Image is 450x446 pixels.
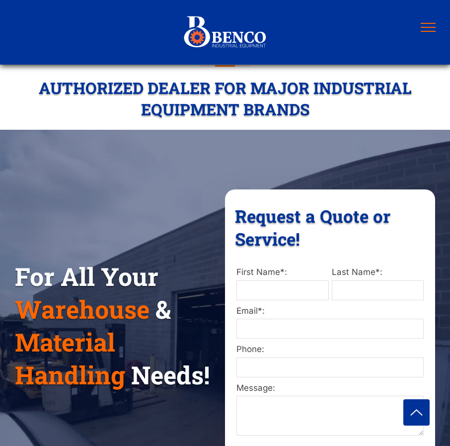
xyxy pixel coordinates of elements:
span: Authorized Dealer For Major Industrial Equipment Brands [39,77,412,120]
span: Needs! [131,358,210,391]
label: Phone: [236,343,424,356]
span: For All Your [15,260,158,293]
span: Material Handling [15,326,125,391]
label: Email*: [236,305,424,318]
label: First Name*: [236,266,329,279]
img: Benco+Industrial_Horizontal+Logo_Reverse.svg [183,12,267,53]
span: Request a Quote or Service! [235,204,390,250]
span: & [155,293,171,326]
button: menu [415,14,441,40]
span: Warehouse [15,293,150,326]
label: Message: [236,382,424,395]
label: Last Name*: [332,266,424,279]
